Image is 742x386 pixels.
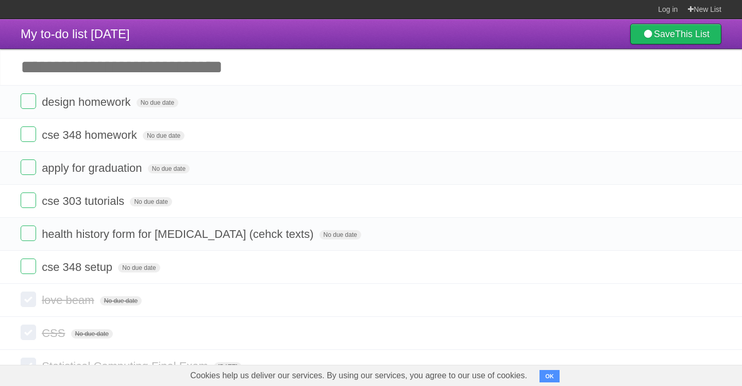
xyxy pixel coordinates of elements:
span: Cookies help us deliver our services. By using our services, you agree to our use of cookies. [180,365,537,386]
span: design homework [42,95,133,108]
label: Done [21,358,36,373]
span: cse 348 homework [42,128,140,141]
b: This List [675,29,710,39]
span: No due date [319,230,361,239]
span: No due date [71,329,113,339]
label: Done [21,292,36,307]
label: Done [21,93,36,109]
span: No due date [143,131,184,140]
span: Statistical Computing Final Exam [42,360,211,373]
span: No due date [137,98,178,107]
span: No due date [130,197,172,206]
span: CSS [42,327,68,340]
label: Done [21,159,36,175]
span: No due date [118,263,160,272]
label: Done [21,226,36,241]
span: No due date [148,164,190,173]
label: Done [21,192,36,208]
span: love beam [42,294,97,307]
label: Done [21,126,36,142]
span: My to-do list [DATE] [21,27,130,41]
span: [DATE] [214,362,242,372]
span: No due date [100,296,142,305]
button: OK [539,370,560,382]
span: health history form for [MEDICAL_DATA] (cehck texts) [42,228,316,240]
label: Done [21,325,36,340]
span: cse 303 tutorials [42,195,127,207]
a: SaveThis List [630,24,721,44]
span: cse 348 setup [42,261,115,274]
span: apply for graduation [42,162,144,174]
label: Done [21,259,36,274]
